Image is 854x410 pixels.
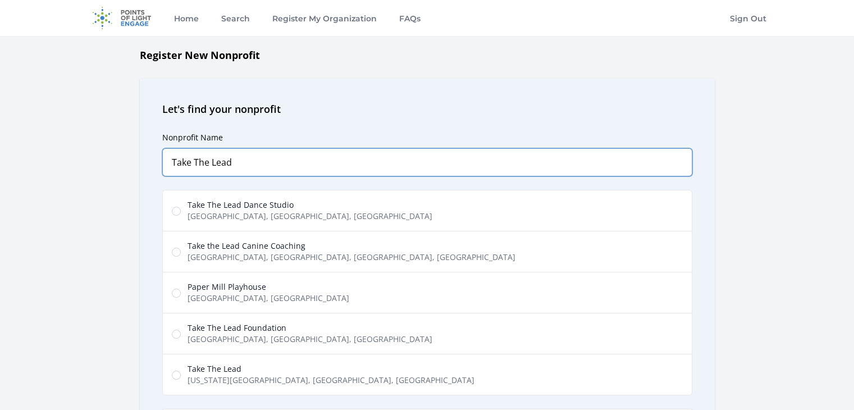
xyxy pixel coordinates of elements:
[140,47,715,63] h1: Register New Nonprofit
[172,207,181,216] input: Take The Lead Dance Studio [GEOGRAPHIC_DATA], [GEOGRAPHIC_DATA], [GEOGRAPHIC_DATA]
[188,334,432,345] span: [GEOGRAPHIC_DATA], [GEOGRAPHIC_DATA], [GEOGRAPHIC_DATA]
[172,289,181,298] input: Paper Mill Playhouse [GEOGRAPHIC_DATA], [GEOGRAPHIC_DATA]
[188,363,474,375] span: Take The Lead
[172,371,181,380] input: Take The Lead [US_STATE][GEOGRAPHIC_DATA], [GEOGRAPHIC_DATA], [GEOGRAPHIC_DATA]
[188,281,349,293] span: Paper Mill Playhouse
[188,240,515,252] span: Take the Lead Canine Coaching
[162,101,692,117] h2: Let's find your nonprofit
[188,252,515,263] span: [GEOGRAPHIC_DATA], [GEOGRAPHIC_DATA], [GEOGRAPHIC_DATA], [GEOGRAPHIC_DATA]
[172,330,181,339] input: Take The Lead Foundation [GEOGRAPHIC_DATA], [GEOGRAPHIC_DATA], [GEOGRAPHIC_DATA]
[188,199,432,211] span: Take The Lead Dance Studio
[188,293,349,304] span: [GEOGRAPHIC_DATA], [GEOGRAPHIC_DATA]
[172,248,181,257] input: Take the Lead Canine Coaching [GEOGRAPHIC_DATA], [GEOGRAPHIC_DATA], [GEOGRAPHIC_DATA], [GEOGRAPHI...
[188,322,432,334] span: Take The Lead Foundation
[162,132,223,143] label: Nonprofit Name
[188,375,474,386] span: [US_STATE][GEOGRAPHIC_DATA], [GEOGRAPHIC_DATA], [GEOGRAPHIC_DATA]
[188,211,432,222] span: [GEOGRAPHIC_DATA], [GEOGRAPHIC_DATA], [GEOGRAPHIC_DATA]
